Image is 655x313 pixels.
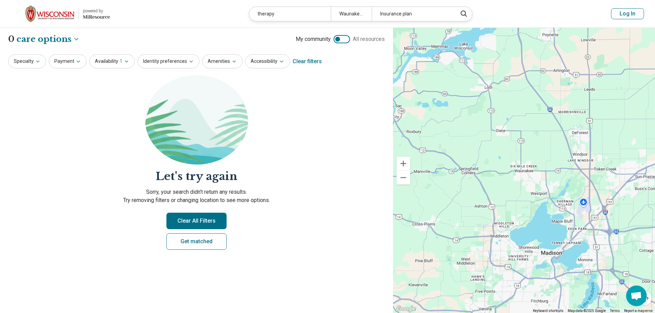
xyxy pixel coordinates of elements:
span: All resources [353,35,385,43]
span: 1 [120,58,122,65]
button: Identity preferences [138,54,199,68]
div: powered by [83,8,110,14]
div: Clear filters [293,53,322,70]
span: Map data ©2025 Google [568,309,606,313]
span: My community [296,35,331,43]
button: Availability1 [89,54,135,68]
h2: Let's try again [8,169,385,184]
button: Payment [49,54,87,68]
h1: 0 [8,33,80,45]
a: Terms (opens in new tab) [610,309,620,313]
button: Amenities [202,54,242,68]
div: Insurance plan [372,7,453,21]
div: Waunakee, [GEOGRAPHIC_DATA] [331,7,372,21]
button: Accessibility [245,54,290,68]
button: Care options [17,33,80,45]
button: Zoom in [396,157,410,170]
button: Log In [611,8,644,19]
p: Sorry, your search didn’t return any results. Try removing filters or changing location to see mo... [8,188,385,204]
button: Zoom out [396,171,410,185]
button: Specialty [8,54,46,68]
img: University of Wisconsin-Madison [25,5,74,22]
a: University of Wisconsin-Madisonpowered by [11,5,110,22]
button: Clear All Filters [166,213,227,229]
span: care options [17,33,72,45]
a: Get matched [166,233,227,250]
div: Open chat [626,286,647,306]
a: Report a map error [624,309,653,313]
div: therapy [249,7,331,21]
